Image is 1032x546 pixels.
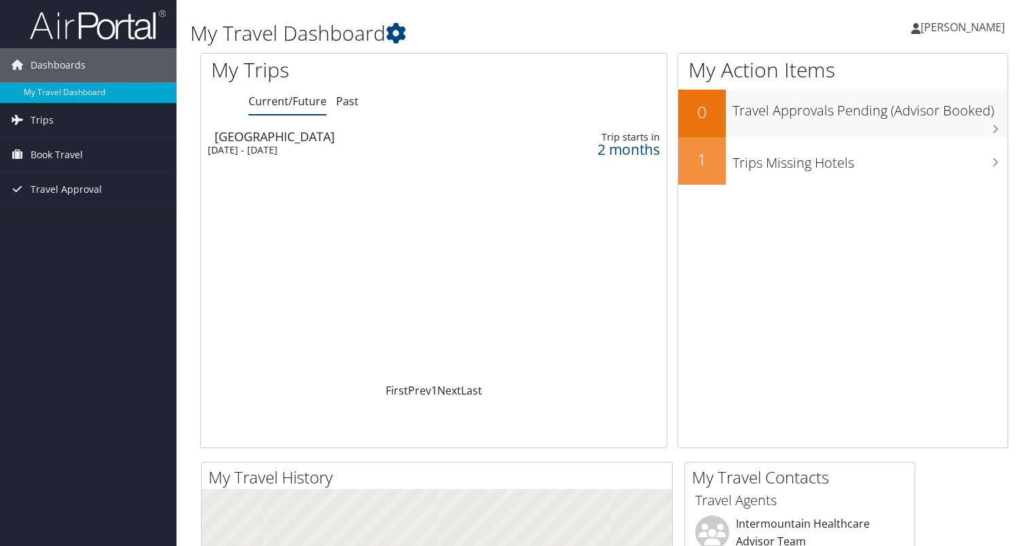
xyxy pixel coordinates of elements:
a: Last [461,383,482,398]
div: 2 months [553,143,659,156]
a: 0Travel Approvals Pending (Advisor Booked) [678,90,1008,137]
h2: 1 [678,148,726,171]
h2: My Travel Contacts [692,466,915,489]
h1: My Travel Dashboard [190,19,742,48]
h2: My Travel History [208,466,672,489]
h2: 0 [678,101,726,124]
a: 1 [431,383,437,398]
h3: Travel Approvals Pending (Advisor Booked) [733,94,1008,120]
h3: Trips Missing Hotels [733,147,1008,172]
h1: My Trips [211,56,462,84]
span: [PERSON_NAME] [921,20,1005,35]
div: Trip starts in [553,131,659,143]
a: Prev [408,383,431,398]
div: [GEOGRAPHIC_DATA] [215,130,511,143]
h1: My Action Items [678,56,1008,84]
span: Trips [31,103,54,137]
a: [PERSON_NAME] [911,7,1018,48]
a: First [386,383,408,398]
span: Book Travel [31,138,83,172]
span: Travel Approval [31,172,102,206]
a: 1Trips Missing Hotels [678,137,1008,185]
div: [DATE] - [DATE] [208,144,504,156]
a: Past [336,94,358,109]
a: Current/Future [248,94,327,109]
h3: Travel Agents [695,491,904,510]
a: Next [437,383,461,398]
span: Dashboards [31,48,86,82]
img: airportal-logo.png [30,9,166,41]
